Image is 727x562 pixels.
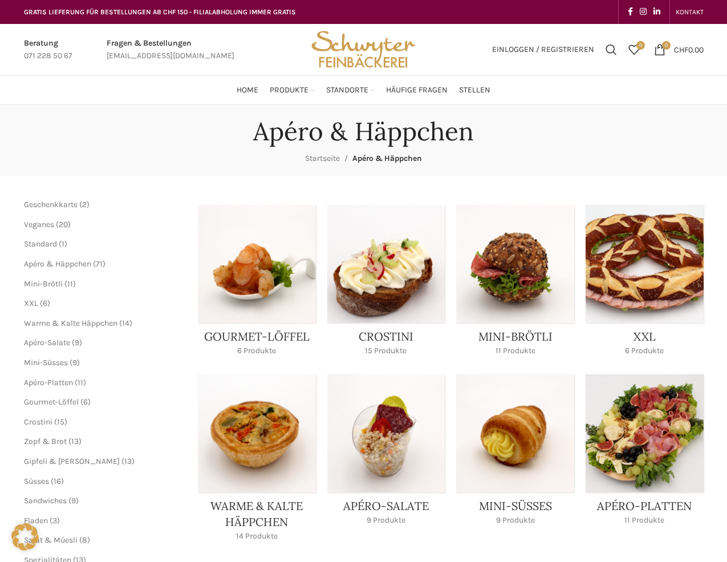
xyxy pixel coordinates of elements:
[96,259,103,269] span: 71
[24,239,57,249] a: Standard
[43,298,47,308] span: 6
[486,38,600,61] a: Einloggen / Registrieren
[24,417,52,427] a: Crostini
[270,79,315,102] a: Produkte
[586,205,704,363] a: Product category xxl
[198,205,316,363] a: Product category gourmet-loeffel
[52,516,57,525] span: 3
[24,535,78,545] a: Salat & Müesli
[326,85,368,96] span: Standorte
[24,259,91,269] a: Apéro & Häppchen
[24,298,38,308] a: XXL
[57,417,64,427] span: 15
[674,45,688,54] span: CHF
[237,85,258,96] span: Home
[636,4,650,20] a: Instagram social link
[198,374,316,548] a: Product category haeppchen
[18,79,709,102] div: Main navigation
[24,318,117,328] a: Warme & Kalte Häppchen
[492,46,594,54] span: Einloggen / Registrieren
[71,436,79,446] span: 13
[327,374,445,532] a: Product category apero-salate
[600,38,623,61] a: Suchen
[83,397,88,407] span: 6
[307,44,419,54] a: Site logo
[24,397,79,407] a: Gourmet-Löffel
[107,37,234,63] a: Infobox link
[24,456,120,466] a: Gipfeli & [PERSON_NAME]
[72,358,77,367] span: 9
[305,153,340,163] a: Startseite
[24,220,54,229] a: Veganes
[82,200,87,209] span: 2
[122,318,129,328] span: 14
[624,4,636,20] a: Facebook social link
[78,378,83,387] span: 11
[676,8,704,16] span: KONTAKT
[24,476,49,486] a: Süsses
[459,79,490,102] a: Stellen
[456,374,574,532] a: Product category mini-suesses
[71,496,76,506] span: 9
[662,41,671,50] span: 0
[59,220,68,229] span: 20
[24,496,67,506] a: Sandwiches
[270,85,308,96] span: Produkte
[124,456,132,466] span: 13
[636,41,645,50] span: 0
[24,378,73,387] a: Apéro-Platten
[459,85,490,96] span: Stellen
[623,38,645,61] div: Meine Wunschliste
[24,279,63,289] a: Mini-Brötli
[676,1,704,23] a: KONTAKT
[253,116,474,147] h1: Apéro & Häppchen
[24,436,67,446] a: Zopf & Brot
[24,338,70,347] a: Apéro-Salate
[650,4,664,20] a: Linkedin social link
[82,535,87,545] span: 8
[327,205,445,363] a: Product category crostini
[386,85,448,96] span: Häufige Fragen
[326,79,375,102] a: Standorte
[54,476,61,486] span: 16
[24,358,68,367] a: Mini-Süsses
[648,38,709,61] a: 0 CHF0.00
[586,374,704,532] a: Product category apero-platten
[24,8,296,16] span: GRATIS LIEFERUNG FÜR BESTELLUNGEN AB CHF 150 - FILIALABHOLUNG IMMER GRATIS
[24,200,78,209] a: Geschenkkarte
[75,338,79,347] span: 9
[307,24,419,75] img: Bäckerei Schwyter
[670,1,709,23] div: Secondary navigation
[456,205,574,363] a: Product category mini-broetli
[352,153,422,163] span: Apéro & Häppchen
[62,239,64,249] span: 1
[237,79,258,102] a: Home
[67,279,73,289] span: 11
[386,79,448,102] a: Häufige Fragen
[24,37,72,63] a: Infobox link
[623,38,645,61] a: 0
[674,45,704,54] bdi: 0.00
